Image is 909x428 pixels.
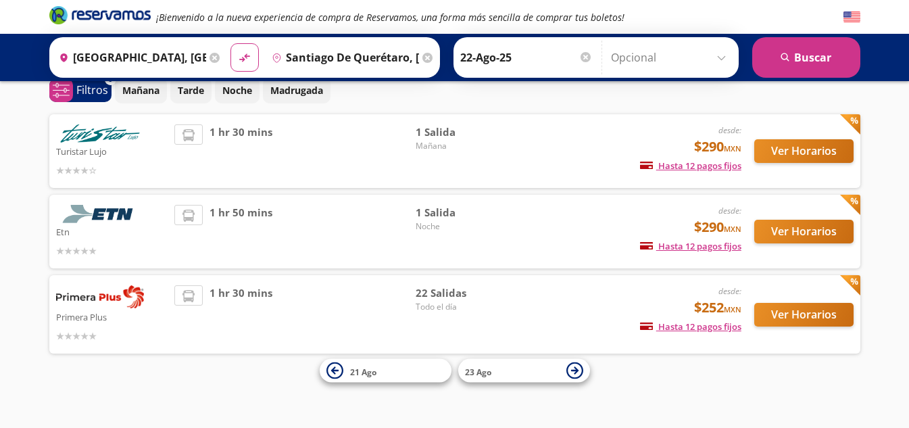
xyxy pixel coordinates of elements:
small: MXN [724,304,741,314]
button: Ver Horarios [754,139,854,163]
span: 1 Salida [416,124,510,140]
p: Filtros [76,82,108,98]
img: Etn [56,205,144,223]
span: Noche [416,220,510,233]
p: Madrugada [270,83,323,97]
img: Primera Plus [56,285,144,308]
span: Hasta 12 pagos fijos [640,320,741,333]
small: MXN [724,224,741,234]
span: $290 [694,137,741,157]
p: Mañana [122,83,159,97]
button: Tarde [170,77,212,103]
button: Buscar [752,37,860,78]
p: Noche [222,83,252,97]
span: Todo el día [416,301,510,313]
span: $290 [694,217,741,237]
button: 23 Ago [458,359,590,383]
em: desde: [718,124,741,136]
span: Hasta 12 pagos fijos [640,240,741,252]
input: Elegir Fecha [460,41,593,74]
input: Buscar Destino [266,41,419,74]
button: Madrugada [263,77,330,103]
span: Mañana [416,140,510,152]
p: Primera Plus [56,308,168,325]
button: English [843,9,860,26]
input: Opcional [611,41,732,74]
button: Mañana [115,77,167,103]
span: 1 hr 30 mins [210,285,272,343]
p: Etn [56,223,168,239]
small: MXN [724,143,741,153]
button: Ver Horarios [754,303,854,327]
button: 21 Ago [320,359,451,383]
span: 22 Salidas [416,285,510,301]
span: 1 Salida [416,205,510,220]
i: Brand Logo [49,5,151,25]
p: Turistar Lujo [56,143,168,159]
span: 21 Ago [350,366,376,377]
span: Hasta 12 pagos fijos [640,160,741,172]
img: Turistar Lujo [56,124,144,143]
p: Tarde [178,83,204,97]
button: 0Filtros [49,78,112,102]
em: desde: [718,205,741,216]
span: $252 [694,298,741,318]
span: 1 hr 30 mins [210,124,272,178]
span: 23 Ago [465,366,491,377]
input: Buscar Origen [53,41,206,74]
button: Ver Horarios [754,220,854,243]
a: Brand Logo [49,5,151,29]
em: ¡Bienvenido a la nueva experiencia de compra de Reservamos, una forma más sencilla de comprar tus... [156,11,624,24]
span: 1 hr 50 mins [210,205,272,258]
em: desde: [718,285,741,297]
button: Noche [215,77,260,103]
